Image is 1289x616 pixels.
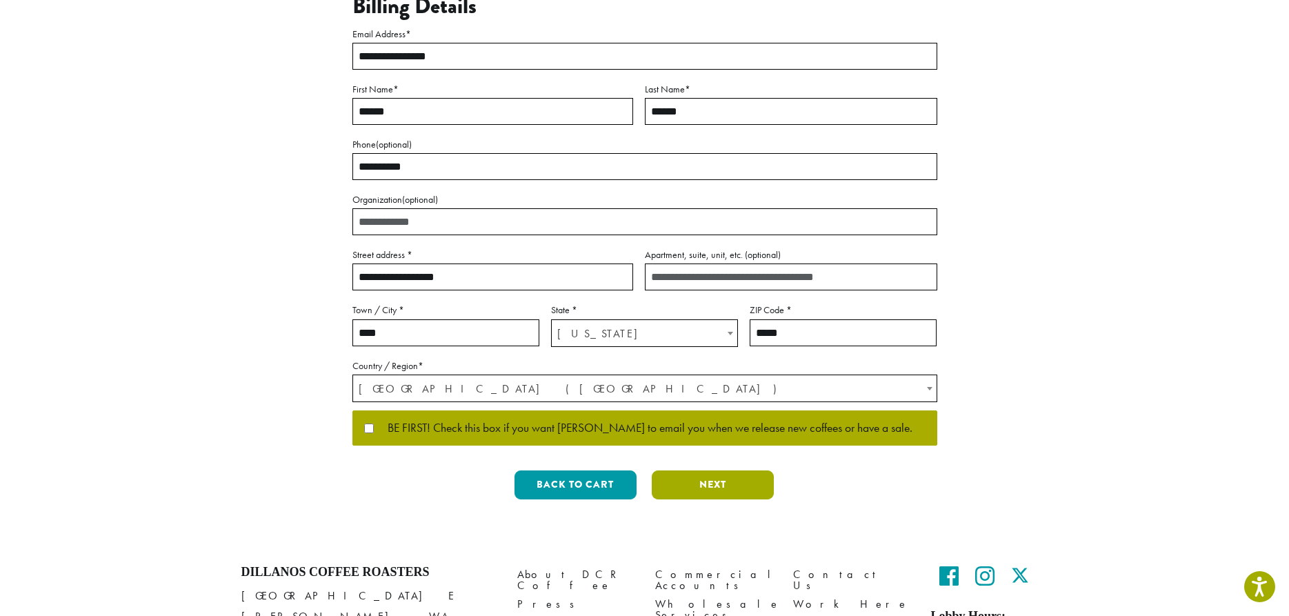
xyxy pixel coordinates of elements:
[517,595,634,614] a: Press
[376,138,412,150] span: (optional)
[645,246,937,264] label: Apartment, suite, unit, etc.
[645,81,937,98] label: Last Name
[352,191,937,208] label: Organization
[750,301,937,319] label: ZIP Code
[241,565,497,580] h4: Dillanos Coffee Roasters
[551,319,738,347] span: State
[745,248,781,261] span: (optional)
[364,424,374,433] input: BE FIRST! Check this box if you want [PERSON_NAME] to email you when we release new coffees or ha...
[514,470,637,499] button: Back to cart
[652,470,774,499] button: Next
[352,246,633,264] label: Street address
[352,301,539,319] label: Town / City
[551,301,738,319] label: State
[352,26,937,43] label: Email Address
[352,375,937,402] span: Country / Region
[352,81,633,98] label: First Name
[402,193,438,206] span: (optional)
[655,565,772,595] a: Commercial Accounts
[517,565,634,595] a: About DCR Coffee
[793,595,910,614] a: Work Here
[552,320,737,347] span: Washington
[353,375,937,402] span: United States (US)
[793,565,910,595] a: Contact Us
[374,422,912,435] span: BE FIRST! Check this box if you want [PERSON_NAME] to email you when we release new coffees or ha...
